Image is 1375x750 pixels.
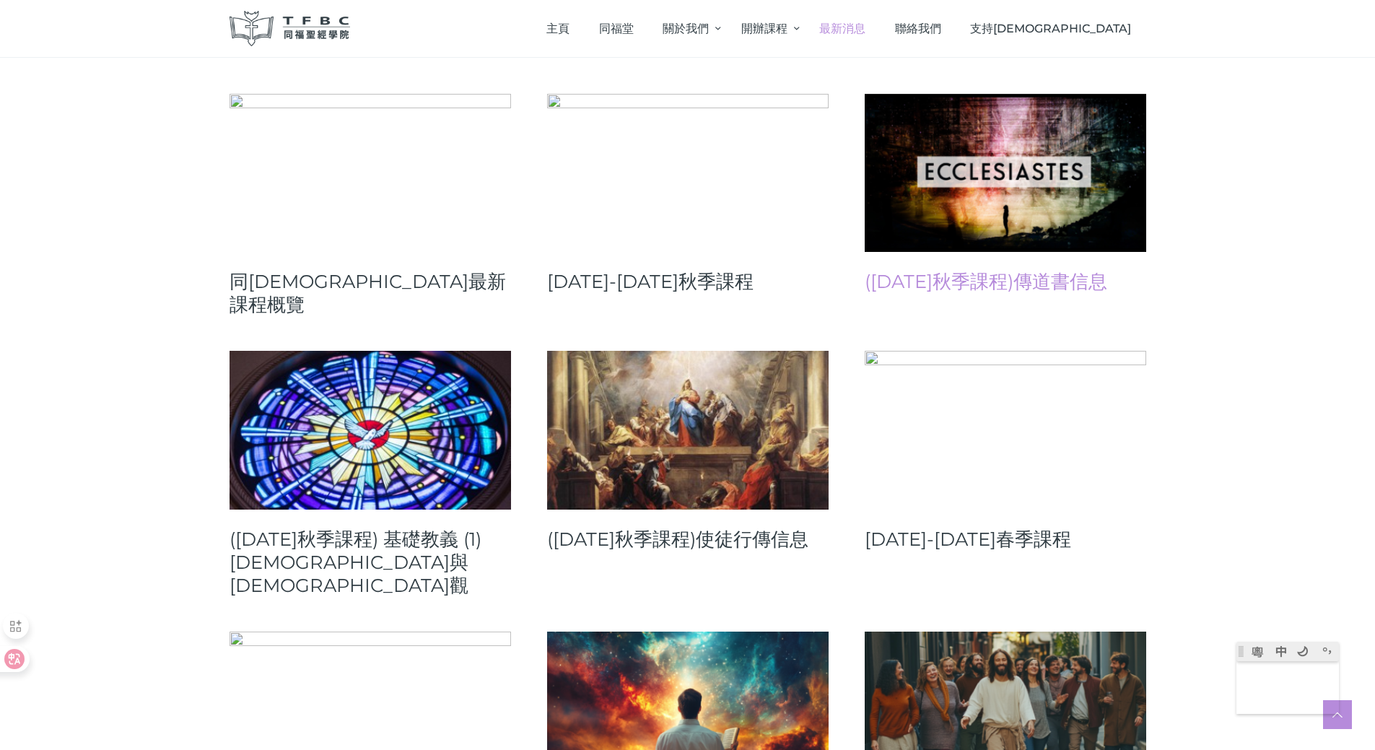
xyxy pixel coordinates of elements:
a: 關於我們 [648,7,726,50]
a: Scroll to top [1323,700,1352,729]
a: [DATE]-[DATE]春季課程 [865,528,1146,551]
a: ([DATE]秋季課程) 基礎教義 (1) [DEMOGRAPHIC_DATA]與[DEMOGRAPHIC_DATA]觀 [230,528,511,597]
a: 同[DEMOGRAPHIC_DATA]最新課程概覽 [230,270,511,316]
span: 支持[DEMOGRAPHIC_DATA] [970,22,1131,35]
span: 聯絡我們 [895,22,941,35]
a: ([DATE]秋季課程)使徒行傳信息 [547,528,829,551]
a: 主頁 [532,7,585,50]
span: 最新消息 [819,22,865,35]
span: 同福堂 [599,22,634,35]
a: 聯絡我們 [880,7,956,50]
span: 開辦課程 [741,22,787,35]
a: [DATE]-[DATE]秋季課程 [547,270,829,293]
span: 主頁 [546,22,569,35]
a: 最新消息 [805,7,881,50]
a: ([DATE]秋季課程)傳道書信息 [865,270,1146,293]
a: 支持[DEMOGRAPHIC_DATA] [956,7,1146,50]
a: 開辦課程 [726,7,804,50]
a: 同福堂 [584,7,648,50]
img: 同福聖經學院 TFBC [230,11,351,46]
span: 關於我們 [663,22,709,35]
